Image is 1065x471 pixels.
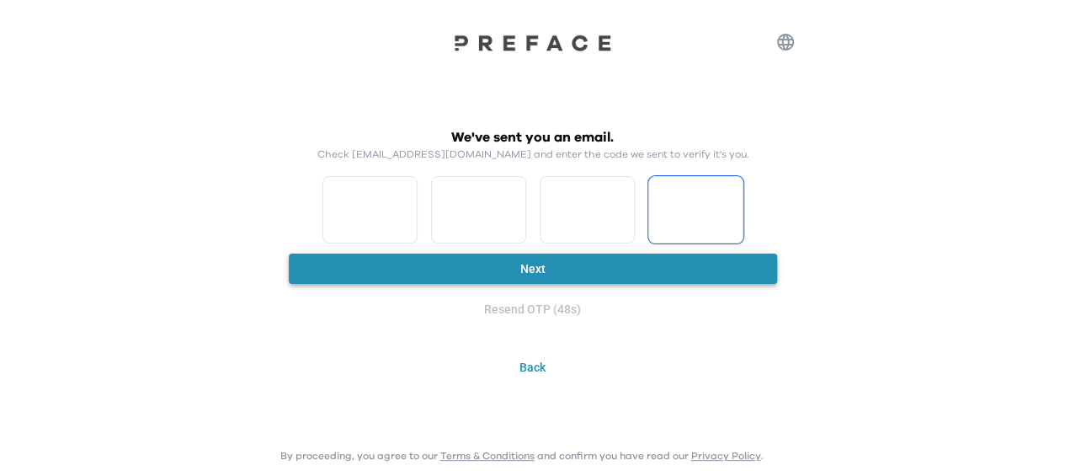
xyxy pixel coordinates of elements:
input: Please enter OTP character 4 [648,176,743,244]
img: Preface Logo [449,34,617,51]
a: Privacy Policy [691,451,761,461]
button: Back [280,352,785,383]
p: Check [EMAIL_ADDRESS][DOMAIN_NAME] and enter the code we sent to verify it's you. [317,147,748,161]
p: By proceeding, you agree to our and confirm you have read our . [280,449,764,463]
h2: We've sent you an email. [451,127,614,147]
button: Next [289,254,777,285]
input: Please enter OTP character 3 [540,176,635,244]
a: Terms & Conditions [440,451,535,461]
input: Please enter OTP character 2 [431,176,526,244]
input: Please enter OTP character 1 [322,176,418,244]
